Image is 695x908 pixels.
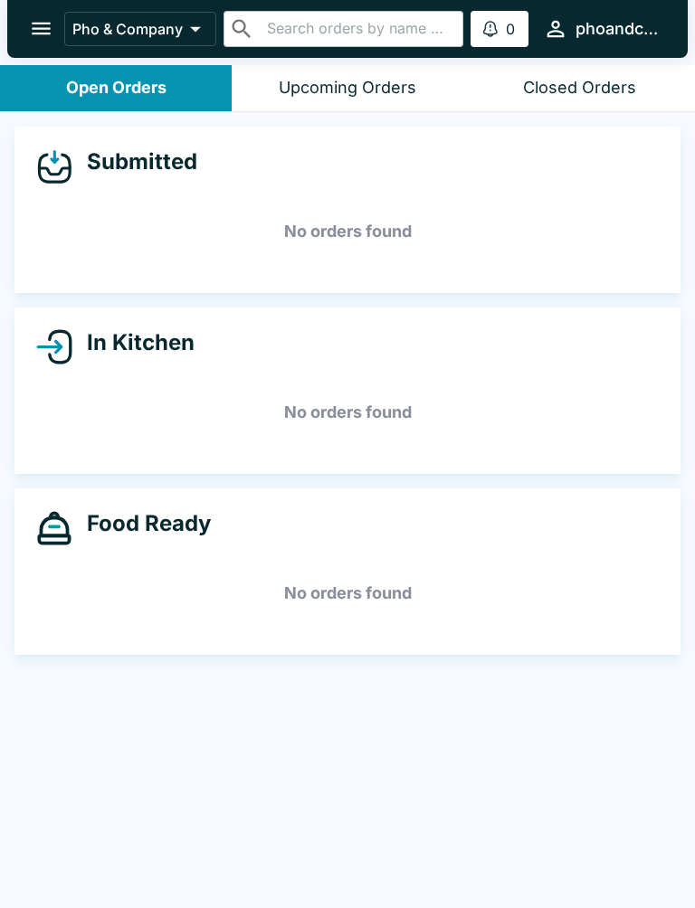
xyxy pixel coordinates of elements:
h4: Food Ready [72,510,211,537]
button: Pho & Company [64,12,216,46]
h5: No orders found [36,380,659,445]
input: Search orders by name or phone number [262,16,456,42]
p: Pho & Company [72,20,183,38]
div: Upcoming Orders [279,78,416,99]
p: 0 [506,20,515,38]
button: open drawer [18,5,64,52]
h4: In Kitchen [72,329,195,356]
div: phoandcompany [576,18,659,40]
button: phoandcompany [536,9,666,48]
div: Closed Orders [523,78,636,99]
h5: No orders found [36,199,659,264]
div: Open Orders [66,78,167,99]
h4: Submitted [72,148,197,175]
h5: No orders found [36,561,659,626]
